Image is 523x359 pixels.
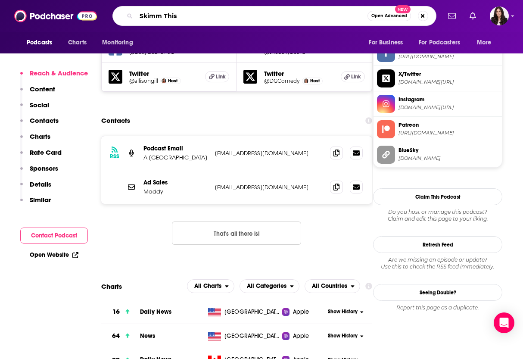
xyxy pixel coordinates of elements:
[304,78,308,83] img: Dana Goldberg
[30,251,78,259] a: Open Website
[328,332,358,340] span: Show History
[30,101,49,109] p: Social
[101,324,140,348] a: 64
[377,120,498,138] a: Patreon[URL][DOMAIN_NAME]
[377,69,498,87] a: X/Twitter[DOMAIN_NAME][URL]
[140,332,156,340] a: News
[373,209,502,222] div: Claim and edit this page to your liking.
[205,332,282,340] a: [GEOGRAPHIC_DATA]
[143,179,208,186] p: Ad Sales
[112,307,120,317] h3: 16
[140,308,172,315] a: Daily News
[310,78,320,84] span: Host
[112,331,120,341] h3: 64
[398,53,498,60] span: https://www.facebook.com/DailyBeansPod
[162,78,166,83] img: Allison Gill
[419,37,460,49] span: For Podcasters
[129,78,158,84] a: @allisongill
[110,153,119,160] h3: RSS
[187,279,234,293] h2: Platforms
[398,147,498,154] span: BlueSky
[445,9,459,23] a: Show notifications dropdown
[20,180,51,196] button: Details
[371,14,407,18] span: Open Advanced
[194,283,221,289] span: All Charts
[20,132,50,148] button: Charts
[143,145,208,152] p: Podcast Email
[264,69,333,78] h5: Twitter
[20,85,55,101] button: Content
[20,101,49,117] button: Social
[471,34,502,51] button: open menu
[20,69,88,85] button: Reach & Audience
[101,282,122,290] h2: Charts
[30,132,50,140] p: Charts
[325,308,366,315] button: Show History
[305,279,360,293] h2: Countries
[240,279,299,293] button: open menu
[369,37,403,49] span: For Business
[373,188,502,205] button: Claim This Podcast
[102,37,133,49] span: Monitoring
[328,308,358,315] span: Show History
[398,96,498,103] span: Instagram
[168,78,177,84] span: Host
[373,236,502,253] button: Refresh Feed
[325,332,366,340] button: Show History
[129,69,198,78] h5: Twitter
[282,308,325,316] a: Apple
[215,184,323,191] p: [EMAIL_ADDRESS][DOMAIN_NAME]
[398,104,498,111] span: instagram.com/muellershewrote
[216,73,226,80] span: Link
[172,222,301,245] button: Nothing here.
[20,164,58,180] button: Sponsors
[20,116,59,132] button: Contacts
[101,300,140,324] a: 16
[477,37,492,49] span: More
[30,196,51,204] p: Similar
[413,34,473,51] button: open menu
[112,6,436,26] div: Search podcasts, credits, & more...
[20,196,51,212] button: Similar
[395,5,411,13] span: New
[398,130,498,136] span: https://www.patreon.com/thedailybeans
[367,11,411,21] button: Open AdvancedNew
[240,279,299,293] h2: Categories
[14,8,97,24] img: Podchaser - Follow, Share and Rate Podcasts
[293,308,309,316] span: Apple
[30,148,62,156] p: Rate Card
[101,112,130,129] h2: Contacts
[96,34,144,51] button: open menu
[30,116,59,125] p: Contacts
[494,312,514,333] div: Open Intercom Messenger
[20,228,88,243] button: Contact Podcast
[293,332,309,340] span: Apple
[490,6,509,25] span: Logged in as RebeccaShapiro
[264,78,300,84] a: @DGComedy
[136,9,367,23] input: Search podcasts, credits, & more...
[351,73,361,80] span: Link
[373,256,502,270] div: Are we missing an episode or update? Use this to check the RSS feed immediately.
[143,154,208,161] p: A [GEOGRAPHIC_DATA]
[398,121,498,129] span: Patreon
[247,283,286,289] span: All Categories
[224,308,280,316] span: United States
[305,279,360,293] button: open menu
[398,79,498,85] span: twitter.com/dailybeanspod
[62,34,92,51] a: Charts
[282,332,325,340] a: Apple
[466,9,479,23] a: Show notifications dropdown
[377,95,498,113] a: Instagram[DOMAIN_NAME][URL]
[341,71,365,82] a: Link
[363,34,414,51] button: open menu
[398,155,498,162] span: bsky.app
[312,283,347,289] span: All Countries
[205,308,282,316] a: [GEOGRAPHIC_DATA]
